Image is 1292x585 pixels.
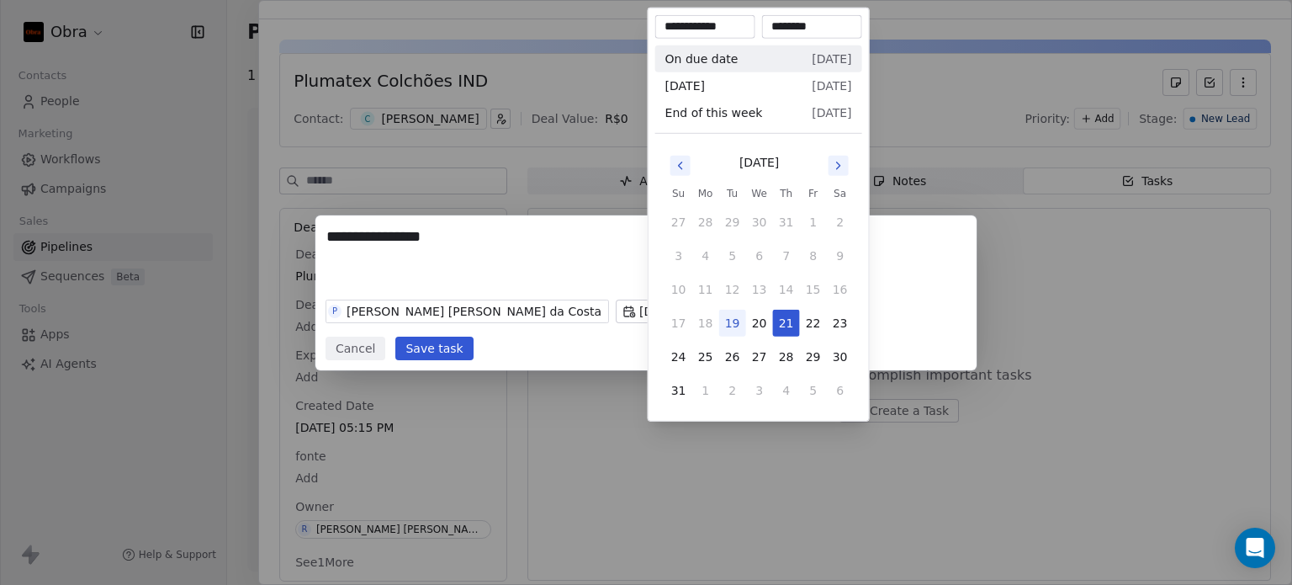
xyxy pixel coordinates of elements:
[827,209,854,236] button: 2
[719,377,746,404] button: 2
[827,185,854,202] th: Saturday
[800,377,827,404] button: 5
[719,310,746,337] button: 19
[812,51,851,67] span: [DATE]
[812,77,851,94] span: [DATE]
[800,185,827,202] th: Friday
[665,104,763,121] span: End of this week
[827,377,854,404] button: 6
[719,185,746,202] th: Tuesday
[827,276,854,303] button: 16
[665,185,692,202] th: Sunday
[746,343,773,370] button: 27
[800,310,827,337] button: 22
[739,154,779,172] div: [DATE]
[773,276,800,303] button: 14
[746,310,773,337] button: 20
[692,310,719,337] button: 18
[827,343,854,370] button: 30
[692,343,719,370] button: 25
[773,343,800,370] button: 28
[746,377,773,404] button: 3
[692,185,719,202] th: Monday
[800,343,827,370] button: 29
[773,242,800,269] button: 7
[827,310,854,337] button: 23
[800,276,827,303] button: 15
[665,377,692,404] button: 31
[692,209,719,236] button: 28
[746,209,773,236] button: 30
[800,209,827,236] button: 1
[773,310,800,337] button: 21
[665,209,692,236] button: 27
[773,377,800,404] button: 4
[665,310,692,337] button: 17
[692,276,719,303] button: 11
[812,104,851,121] span: [DATE]
[665,242,692,269] button: 3
[719,343,746,370] button: 26
[800,242,827,269] button: 8
[827,242,854,269] button: 9
[692,377,719,404] button: 1
[669,154,692,178] button: Go to previous month
[719,276,746,303] button: 12
[773,209,800,236] button: 31
[719,209,746,236] button: 29
[665,276,692,303] button: 10
[827,154,850,178] button: Go to next month
[746,185,773,202] th: Wednesday
[665,343,692,370] button: 24
[692,242,719,269] button: 4
[773,185,800,202] th: Thursday
[746,276,773,303] button: 13
[719,242,746,269] button: 5
[665,51,739,67] span: On due date
[665,77,705,94] span: [DATE]
[746,242,773,269] button: 6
